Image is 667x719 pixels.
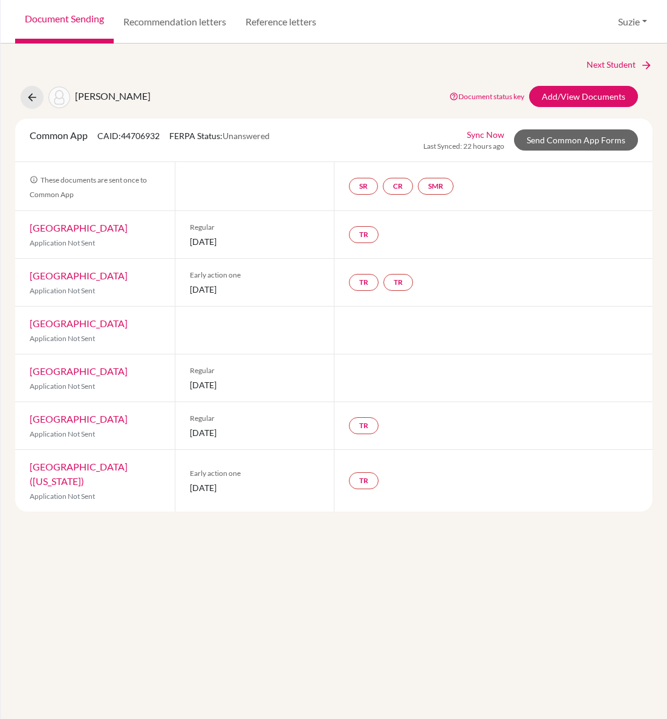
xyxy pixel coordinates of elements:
a: TR [349,472,379,489]
span: FERPA Status: [169,131,270,141]
span: [DATE] [190,426,320,439]
button: Suzie [613,10,652,33]
a: TR [349,274,379,291]
span: Last Synced: 22 hours ago [423,141,504,152]
a: [GEOGRAPHIC_DATA] [30,270,128,281]
span: Unanswered [223,131,270,141]
span: [DATE] [190,235,320,248]
a: SMR [418,178,454,195]
a: [GEOGRAPHIC_DATA] [30,317,128,329]
a: [GEOGRAPHIC_DATA] [30,413,128,425]
span: [DATE] [190,283,320,296]
span: [DATE] [190,481,320,494]
span: These documents are sent once to Common App [30,175,147,199]
span: Regular [190,222,320,233]
span: Application Not Sent [30,492,95,501]
a: TR [349,417,379,434]
a: TR [383,274,413,291]
a: SR [349,178,378,195]
a: [GEOGRAPHIC_DATA] [30,365,128,377]
a: Sync Now [467,128,504,141]
a: Add/View Documents [529,86,638,107]
a: Send Common App Forms [514,129,638,151]
a: Document status key [449,92,524,101]
span: Application Not Sent [30,334,95,343]
span: Application Not Sent [30,382,95,391]
span: [PERSON_NAME] [75,90,151,102]
a: TR [349,226,379,243]
span: CAID: 44706932 [97,131,160,141]
span: Application Not Sent [30,286,95,295]
span: Regular [190,413,320,424]
span: Application Not Sent [30,238,95,247]
span: [DATE] [190,379,320,391]
span: Application Not Sent [30,429,95,438]
span: Common App [30,129,88,141]
a: [GEOGRAPHIC_DATA] ([US_STATE]) [30,461,128,487]
span: Early action one [190,270,320,281]
a: Next Student [587,58,652,71]
span: Early action one [190,468,320,479]
a: [GEOGRAPHIC_DATA] [30,222,128,233]
span: Regular [190,365,320,376]
a: CR [383,178,413,195]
